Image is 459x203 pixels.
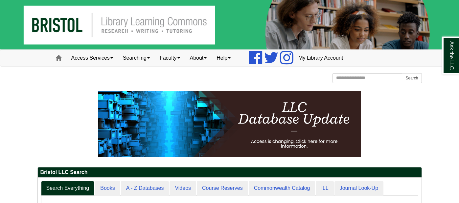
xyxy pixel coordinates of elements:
[66,50,118,66] a: Access Services
[38,167,422,178] h2: Bristol LLC Search
[316,181,333,196] a: ILL
[293,50,348,66] a: My Library Account
[118,50,155,66] a: Searching
[155,50,185,66] a: Faculty
[41,181,95,196] a: Search Everything
[197,181,248,196] a: Course Reserves
[185,50,212,66] a: About
[121,181,169,196] a: A - Z Databases
[249,181,315,196] a: Commonwealth Catalog
[98,91,361,157] img: HTML tutorial
[95,181,120,196] a: Books
[170,181,196,196] a: Videos
[402,73,422,83] button: Search
[334,181,383,196] a: Journal Look-Up
[212,50,236,66] a: Help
